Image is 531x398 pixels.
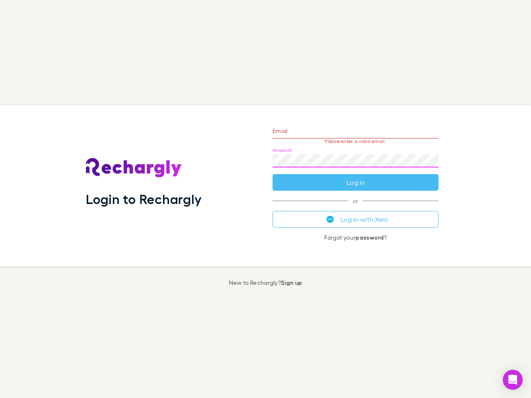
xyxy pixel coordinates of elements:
[273,234,438,241] p: Forgot your ?
[326,216,334,223] img: Xero's logo
[86,191,202,207] h1: Login to Rechargly
[273,147,292,153] label: Password
[273,211,438,228] button: Log in with Xero
[229,279,302,286] p: New to Rechargly?
[503,370,523,390] div: Open Intercom Messenger
[86,158,182,178] img: Rechargly's Logo
[273,138,438,144] p: Please enter a valid email.
[273,174,438,191] button: Log in
[281,279,302,286] a: Sign up
[356,234,384,241] a: password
